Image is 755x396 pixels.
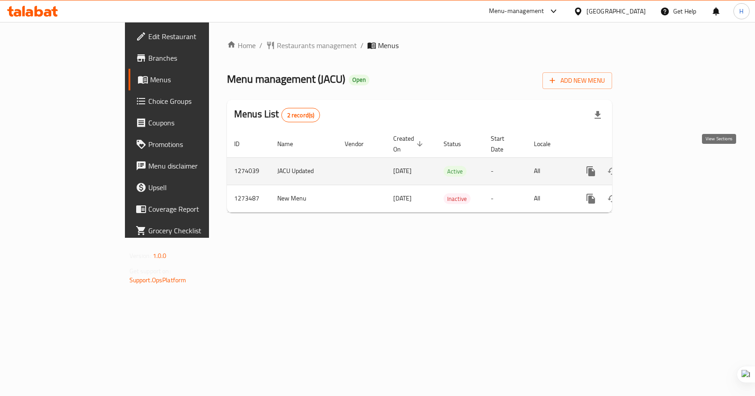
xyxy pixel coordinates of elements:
[148,204,244,214] span: Coverage Report
[227,40,612,51] nav: breadcrumb
[277,40,357,51] span: Restaurants management
[484,157,527,185] td: -
[444,193,471,204] div: Inactive
[277,138,305,149] span: Name
[378,40,399,51] span: Menus
[484,185,527,212] td: -
[129,112,251,133] a: Coupons
[349,76,369,84] span: Open
[148,31,244,42] span: Edit Restaurant
[550,75,605,86] span: Add New Menu
[129,47,251,69] a: Branches
[349,75,369,85] div: Open
[227,130,674,213] table: enhanced table
[129,220,251,241] a: Grocery Checklist
[393,165,412,177] span: [DATE]
[148,53,244,63] span: Branches
[234,138,251,149] span: ID
[527,185,573,212] td: All
[542,72,612,89] button: Add New Menu
[489,6,544,17] div: Menu-management
[360,40,364,51] li: /
[444,138,473,149] span: Status
[148,160,244,171] span: Menu disclaimer
[393,192,412,204] span: [DATE]
[259,40,262,51] li: /
[129,155,251,177] a: Menu disclaimer
[129,250,151,262] span: Version:
[573,130,674,158] th: Actions
[739,6,743,16] span: H
[148,96,244,107] span: Choice Groups
[444,166,466,177] span: Active
[129,198,251,220] a: Coverage Report
[129,133,251,155] a: Promotions
[150,74,244,85] span: Menus
[129,265,171,277] span: Get support on:
[129,177,251,198] a: Upsell
[587,104,608,126] div: Export file
[393,133,426,155] span: Created On
[153,250,167,262] span: 1.0.0
[129,26,251,47] a: Edit Restaurant
[148,182,244,193] span: Upsell
[580,160,602,182] button: more
[586,6,646,16] div: [GEOGRAPHIC_DATA]
[282,111,320,120] span: 2 record(s)
[491,133,516,155] span: Start Date
[227,69,345,89] span: Menu management ( JACU )
[148,139,244,150] span: Promotions
[281,108,320,122] div: Total records count
[270,185,338,212] td: New Menu
[580,188,602,209] button: more
[129,69,251,90] a: Menus
[270,157,338,185] td: JACU Updated
[527,157,573,185] td: All
[602,188,623,209] button: Change Status
[148,225,244,236] span: Grocery Checklist
[148,117,244,128] span: Coupons
[129,274,187,286] a: Support.OpsPlatform
[534,138,562,149] span: Locale
[444,194,471,204] span: Inactive
[129,90,251,112] a: Choice Groups
[345,138,375,149] span: Vendor
[266,40,357,51] a: Restaurants management
[234,107,320,122] h2: Menus List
